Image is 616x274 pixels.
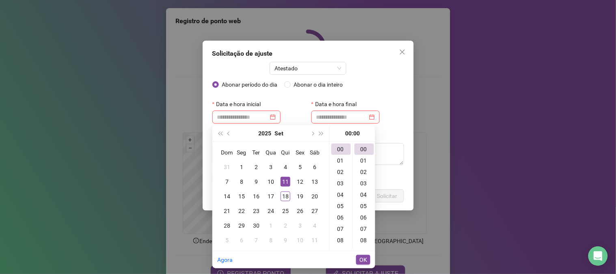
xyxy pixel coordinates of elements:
[356,255,370,265] button: OK
[331,166,351,178] div: 02
[249,204,264,218] td: 2025-09-23
[311,98,362,111] label: Data e hora final
[310,235,320,245] div: 11
[278,189,293,204] td: 2025-09-18
[266,191,276,201] div: 17
[396,46,409,59] button: Close
[212,49,404,59] div: Solicitação de ajuste
[251,235,261,245] div: 7
[219,80,281,89] span: Abonar período do dia
[266,162,276,172] div: 3
[310,177,320,187] div: 13
[293,145,307,160] th: Sex
[225,125,233,141] button: prev-year
[234,160,249,174] td: 2025-09-01
[266,177,276,187] div: 10
[237,235,246,245] div: 6
[293,204,307,218] td: 2025-09-26
[310,191,320,201] div: 20
[588,246,608,266] div: Open Intercom Messenger
[317,125,326,141] button: super-next-year
[281,191,290,201] div: 18
[310,206,320,216] div: 27
[222,206,232,216] div: 21
[251,191,261,201] div: 16
[251,221,261,231] div: 30
[222,235,232,245] div: 5
[293,160,307,174] td: 2025-09-05
[399,49,406,55] span: close
[331,212,351,223] div: 06
[354,155,374,166] div: 01
[331,178,351,189] div: 03
[354,235,374,246] div: 08
[249,189,264,204] td: 2025-09-16
[264,189,278,204] td: 2025-09-17
[293,174,307,189] td: 2025-09-12
[308,125,317,141] button: next-year
[249,218,264,233] td: 2025-09-30
[333,125,372,141] div: 00:00
[278,218,293,233] td: 2025-10-02
[234,233,249,248] td: 2025-10-06
[237,177,246,187] div: 8
[264,160,278,174] td: 2025-09-03
[251,162,261,172] div: 2
[281,206,290,216] div: 25
[249,145,264,160] th: Ter
[266,235,276,245] div: 8
[331,235,351,246] div: 08
[220,218,234,233] td: 2025-09-28
[278,174,293,189] td: 2025-09-11
[266,221,276,231] div: 1
[212,98,266,111] label: Data e hora inicial
[278,145,293,160] th: Qui
[234,189,249,204] td: 2025-09-15
[331,200,351,212] div: 05
[295,206,305,216] div: 26
[331,144,351,155] div: 00
[310,162,320,172] div: 6
[281,221,290,231] div: 2
[217,257,233,263] a: Agora
[295,177,305,187] div: 12
[331,189,351,200] div: 04
[237,191,246,201] div: 15
[295,191,305,201] div: 19
[293,218,307,233] td: 2025-10-03
[237,206,246,216] div: 22
[354,223,374,235] div: 07
[251,206,261,216] div: 23
[293,233,307,248] td: 2025-10-10
[310,221,320,231] div: 4
[295,162,305,172] div: 5
[307,174,322,189] td: 2025-09-13
[249,174,264,189] td: 2025-09-09
[331,155,351,166] div: 01
[222,177,232,187] div: 7
[220,189,234,204] td: 2025-09-14
[281,162,290,172] div: 4
[220,174,234,189] td: 2025-09-07
[222,162,232,172] div: 31
[307,160,322,174] td: 2025-09-06
[264,145,278,160] th: Qua
[264,204,278,218] td: 2025-09-24
[354,200,374,212] div: 05
[222,221,232,231] div: 28
[258,125,271,141] button: year panel
[220,204,234,218] td: 2025-09-21
[234,218,249,233] td: 2025-09-29
[237,162,246,172] div: 1
[220,233,234,248] td: 2025-10-05
[354,189,374,200] div: 04
[274,125,283,141] button: month panel
[281,235,290,245] div: 9
[274,62,342,74] span: Atestado
[234,145,249,160] th: Seg
[307,204,322,218] td: 2025-09-27
[264,174,278,189] td: 2025-09-10
[291,80,346,89] span: Abonar o dia inteiro
[295,221,305,231] div: 3
[307,218,322,233] td: 2025-10-04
